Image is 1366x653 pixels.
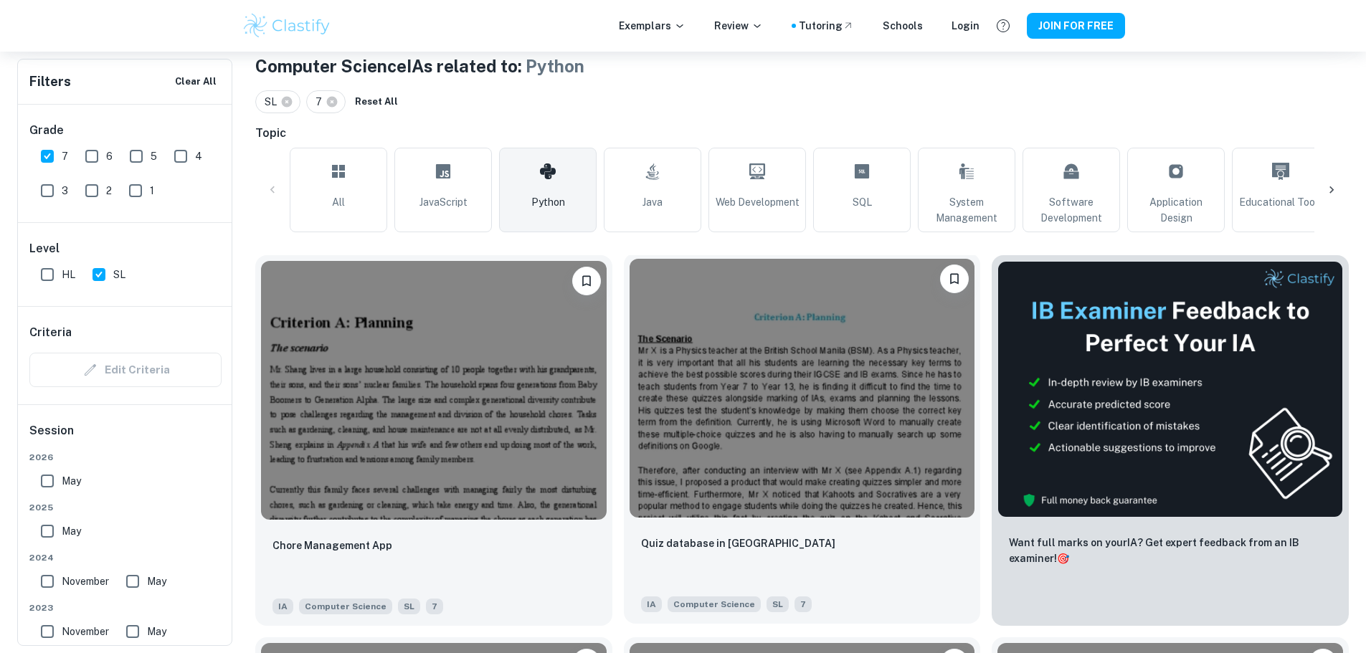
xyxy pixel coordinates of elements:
[642,194,663,210] span: Java
[62,183,68,199] span: 3
[29,353,222,387] div: Criteria filters are unavailable when searching by topic
[150,183,154,199] span: 1
[619,18,686,34] p: Exemplars
[316,94,328,110] span: 7
[1027,13,1125,39] button: JOIN FOR FREE
[106,183,112,199] span: 2
[641,535,835,551] p: Quiz database in Java
[242,11,333,40] img: Clastify logo
[62,267,75,282] span: HL
[398,599,420,614] span: SL
[1134,194,1218,226] span: Application Design
[62,624,109,639] span: November
[952,18,980,34] a: Login
[62,148,68,164] span: 7
[992,255,1349,626] a: ThumbnailWant full marks on yourIA? Get expert feedback from an IB examiner!
[668,596,761,612] span: Computer Science
[997,261,1343,518] img: Thumbnail
[714,18,763,34] p: Review
[171,71,220,92] button: Clear All
[332,194,345,210] span: All
[1057,553,1069,564] span: 🎯
[1009,535,1332,566] p: Want full marks on your IA ? Get expert feedback from an IB examiner!
[795,596,812,612] span: 7
[255,90,300,113] div: SL
[991,14,1015,38] button: Help and Feedback
[62,473,81,489] span: May
[799,18,854,34] a: Tutoring
[255,255,612,626] a: Please log in to bookmark exemplarsChore Management App IAComputer ScienceSL7
[426,599,443,614] span: 7
[62,573,109,589] span: November
[29,72,71,92] h6: Filters
[255,53,1349,79] h1: Computer Science IAs related to:
[29,451,222,464] span: 2026
[1029,194,1114,226] span: Software Development
[306,90,346,113] div: 7
[924,194,1009,226] span: System Management
[531,194,565,210] span: Python
[106,148,113,164] span: 6
[29,601,222,614] span: 2023
[572,267,601,295] button: Please log in to bookmark exemplars
[767,596,789,612] span: SL
[151,148,157,164] span: 5
[195,148,202,164] span: 4
[29,122,222,139] h6: Grade
[261,261,607,520] img: Computer Science IA example thumbnail: Chore Management App
[1239,194,1323,210] span: Educational Tools
[641,596,662,612] span: IA
[265,94,283,110] span: SL
[255,125,1349,142] h6: Topic
[526,56,584,76] span: Python
[853,194,872,210] span: SQL
[29,422,222,451] h6: Session
[29,501,222,514] span: 2025
[716,194,800,210] span: Web Development
[883,18,923,34] a: Schools
[351,91,402,113] button: Reset All
[29,324,72,341] h6: Criteria
[272,538,392,553] p: Chore Management App
[630,259,975,518] img: Computer Science IA example thumbnail: Quiz database in Java
[940,264,969,293] button: Please log in to bookmark exemplars
[29,551,222,564] span: 2024
[62,523,81,539] span: May
[272,599,293,614] span: IA
[299,599,392,614] span: Computer Science
[624,255,981,626] a: Please log in to bookmark exemplarsQuiz database in JavaIAComputer ScienceSL7
[147,624,166,639] span: May
[29,240,222,257] h6: Level
[419,194,468,210] span: JavaScript
[147,573,166,589] span: May
[113,267,125,282] span: SL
